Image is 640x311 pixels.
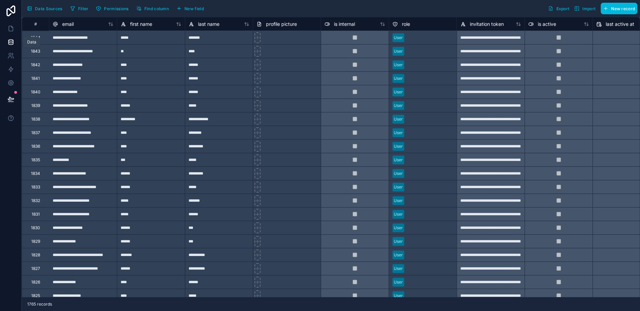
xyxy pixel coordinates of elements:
div: 1840 [31,89,40,95]
button: New record [601,3,637,14]
div: User [394,170,403,177]
span: is active [538,21,556,28]
div: User [394,252,403,258]
span: Filter [78,6,89,11]
span: is internal [334,21,355,28]
div: 1829 [31,239,40,244]
div: User [394,103,403,109]
div: User [394,130,403,136]
div: User [394,225,403,231]
div: 1830 [31,225,40,231]
div: 1842 [31,62,40,68]
span: New record [611,6,635,11]
div: 1825 [31,293,40,298]
span: last active at [606,21,634,28]
span: Permissions [104,6,128,11]
div: 1828 [31,252,40,258]
button: New field [174,3,206,14]
button: Export [546,3,572,14]
span: Find column [144,6,169,11]
div: User [394,157,403,163]
div: User [394,198,403,204]
div: 1832 [31,198,40,203]
div: 1827 [31,266,40,271]
div: 1836 [31,144,40,149]
div: 1826 [31,279,40,285]
span: first name [130,21,152,28]
div: 1841 [31,76,40,81]
span: Data Sources [35,6,63,11]
div: User [394,184,403,190]
div: User [394,279,403,285]
div: 1837 [31,130,40,135]
button: Find column [134,3,171,14]
div: Data [27,39,36,45]
div: User [394,143,403,149]
div: User [394,266,403,272]
div: 1843 [31,49,40,54]
span: last name [198,21,219,28]
button: Data Sources [24,3,65,14]
div: 1835 [31,157,40,163]
div: 1831 [32,212,40,217]
div: User [394,293,403,299]
div: User [394,48,403,54]
div: User [394,89,403,95]
a: Permissions [93,3,134,14]
div: 1833 [31,184,40,190]
div: User [394,238,403,244]
div: User [394,75,403,81]
button: Filter [68,3,91,14]
span: email [62,21,74,28]
div: User [394,116,403,122]
span: Import [582,6,595,11]
button: Import [572,3,598,14]
div: 1838 [31,116,40,122]
span: New field [184,6,204,11]
button: Permissions [93,3,131,14]
span: 1765 records [27,301,52,307]
span: role [402,21,410,28]
div: User [394,62,403,68]
div: 1844 [31,35,40,40]
span: invitation token [470,21,504,28]
div: 1839 [31,103,40,108]
div: User [394,35,403,41]
span: Export [556,6,569,11]
div: User [394,211,403,217]
div: # [27,21,44,26]
a: New record [598,3,637,14]
span: profile picture [266,21,297,28]
div: 1834 [31,171,40,176]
